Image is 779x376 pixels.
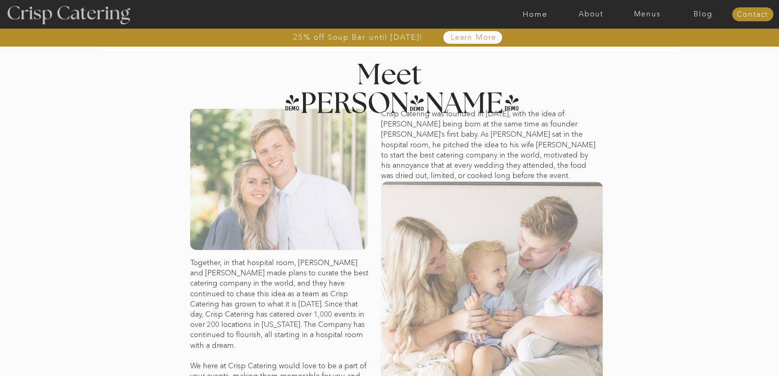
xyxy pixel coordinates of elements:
[732,11,773,19] a: Contact
[619,10,675,18] a: Menus
[432,34,516,42] a: Learn More
[507,10,563,18] a: Home
[381,109,598,182] p: Crisp Catering was founded in [DATE], with the idea of [PERSON_NAME] being born at the same time ...
[190,258,370,369] p: Together, in that hospital room, [PERSON_NAME] and [PERSON_NAME] made plans to curate the best ca...
[563,10,619,18] a: About
[284,61,496,94] h2: Meet [PERSON_NAME]
[675,10,731,18] a: Blog
[264,33,452,41] a: 25% off Soup Bar until [DATE]!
